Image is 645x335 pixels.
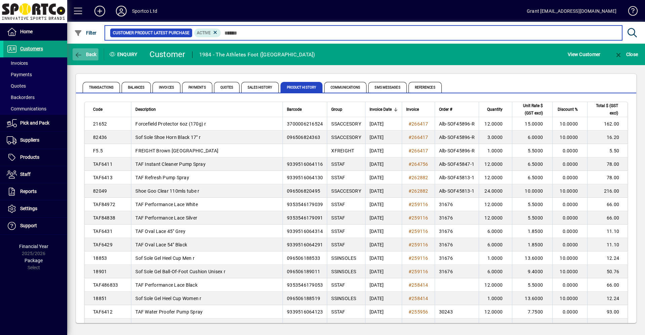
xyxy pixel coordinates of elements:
span: Suppliers [20,137,39,143]
app-page-header-button: Back [67,48,104,60]
a: #259116 [406,268,431,275]
span: Invoices [153,82,180,93]
span: Unit Rate $ (GST excl) [516,102,543,117]
span: Active [197,31,211,35]
td: 1.0000 [479,251,512,265]
td: 11.10 [587,225,628,238]
span: 9353546179091 [287,215,323,221]
div: Discount % [557,106,584,113]
td: 0.0000 [552,171,587,184]
span: Payments [7,72,32,77]
td: 0.0000 [552,319,587,332]
span: Communications [324,82,367,93]
td: 216.00 [587,184,628,198]
td: 12.0000 [479,117,512,131]
span: TAF Oval Lace 45" Grey [135,229,185,234]
span: 096506189011 [287,269,320,274]
span: Code [93,106,102,113]
td: 1.0000 [479,292,512,305]
td: [DATE] [365,305,402,319]
div: Code [93,106,127,113]
span: 18901 [93,269,107,274]
td: 10.0000 [552,117,587,131]
a: Staff [3,166,67,183]
span: TAF6431 [93,229,113,234]
td: [DATE] [365,225,402,238]
a: Backorders [3,92,67,103]
span: 096506188519 [287,296,320,301]
span: TAF Water Proofer Pump Spray [135,309,203,315]
span: Forcefield Protector 6oz (170g) r [135,121,206,127]
td: 0.0000 [552,211,587,225]
span: 266417 [412,148,428,153]
span: SSTAF [331,323,345,328]
a: #259116 [406,241,431,248]
span: SSINSOLES [331,269,356,274]
div: Barcode [287,106,323,113]
a: Payments [3,69,67,80]
span: # [408,255,412,261]
span: Invoice Date [370,106,392,113]
span: SSTAF [331,242,345,247]
div: Total $ (GST excl) [592,102,624,117]
td: 31676 [435,238,479,251]
span: Sof Sole Shoe Horn Black 17" r [135,135,201,140]
td: 12.0000 [479,171,512,184]
span: 3700006216524 [287,121,323,127]
span: Quotes [7,83,26,89]
span: 266417 [412,121,428,127]
td: [DATE] [365,184,402,198]
td: 10.50 [587,319,628,332]
td: [DATE] [365,265,402,278]
td: 31676 [435,251,479,265]
span: TAF486833 [93,282,118,288]
span: # [408,296,412,301]
span: # [408,161,412,167]
span: TAF Performance Lace Silver [135,215,197,221]
td: 3.0000 [479,131,512,144]
span: 9353546179039 [287,202,323,207]
button: Add [89,5,111,17]
span: SSTAF [331,202,345,207]
a: #255956 [406,308,431,316]
td: [DATE] [365,157,402,171]
span: Quantity [487,106,503,113]
div: Sportco Ltd [132,6,157,16]
span: Invoice [406,106,419,113]
span: 82049 [93,188,107,194]
span: Sales History [241,82,278,93]
a: #262882 [406,187,431,195]
span: TAF84972 [93,202,115,207]
span: SSINSOLES [331,296,356,301]
td: 66.00 [587,278,628,292]
span: 9353546213986 [287,323,323,328]
td: [DATE] [365,144,402,157]
td: 0.0000 [552,238,587,251]
span: Backorders [7,95,35,100]
span: 259116 [412,215,428,221]
span: SSACCESORY [331,121,361,127]
td: 5.50 [587,144,628,157]
span: Total $ (GST excl) [592,102,618,117]
span: SSTAF [331,161,345,167]
span: TAF Performance Lace Black [135,282,198,288]
span: 259116 [412,255,428,261]
span: 259116 [412,229,428,234]
div: Order # [439,106,475,113]
a: Communications [3,103,67,114]
span: SSINSOLES [331,255,356,261]
button: Profile [111,5,132,17]
span: FREIGHT Brown [GEOGRAPHIC_DATA] [135,148,218,153]
span: TAF Performance Lace White [135,202,198,207]
span: # [408,309,412,315]
td: 24.0000 [479,184,512,198]
span: # [408,175,412,180]
a: #262882 [406,174,431,181]
td: 0.0000 [552,305,587,319]
span: TAF Black Shine Sponge [135,323,187,328]
td: [DATE] [365,292,402,305]
mat-chip: Product Activation Status: Active [194,29,221,37]
td: 15.0000 [512,117,552,131]
span: # [408,202,412,207]
a: #259116 [406,214,431,222]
